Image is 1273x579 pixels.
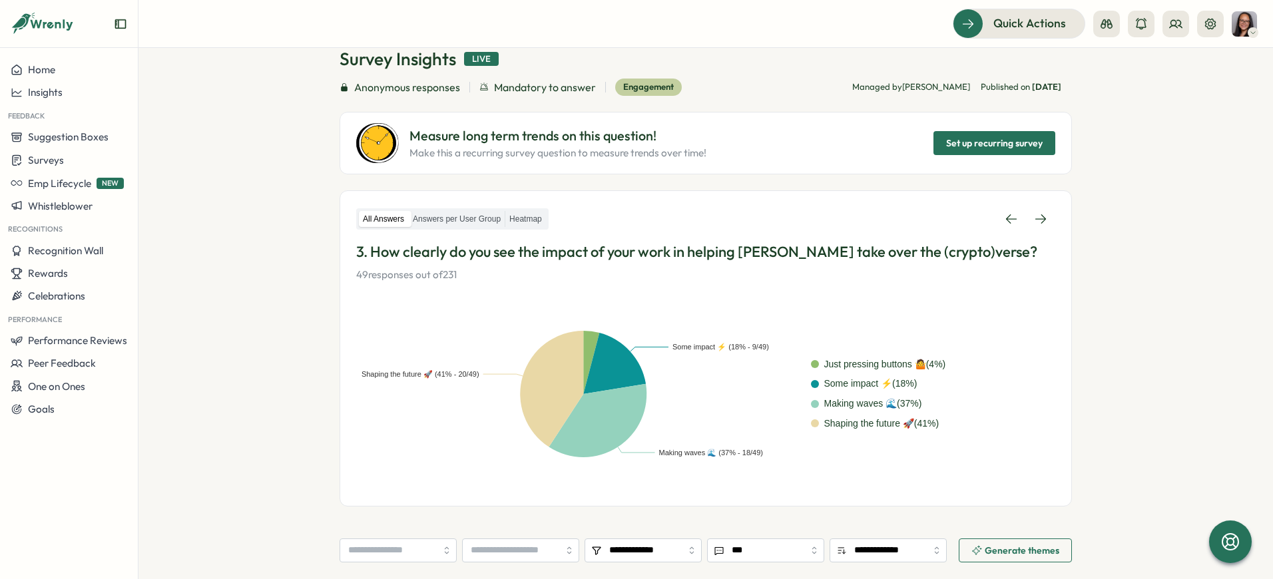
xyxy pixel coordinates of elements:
[28,244,103,257] span: Recognition Wall
[993,15,1066,32] span: Quick Actions
[28,154,64,166] span: Surveys
[28,267,68,280] span: Rewards
[28,289,85,302] span: Celebrations
[354,79,460,96] span: Anonymous responses
[985,546,1059,555] span: Generate themes
[1032,81,1061,92] span: [DATE]
[28,200,93,212] span: Whistleblower
[114,17,127,31] button: Expand sidebar
[28,403,55,415] span: Goals
[28,86,63,98] span: Insights
[824,377,917,391] div: Some impact ⚡ ( 18 %)
[409,146,706,160] p: Make this a recurring survey question to measure trends over time!
[1232,11,1257,37] img: Natasha Whittaker
[409,211,505,228] label: Answers per User Group
[672,342,769,351] text: Some impact ⚡ (18% - 9/49)
[362,369,479,379] text: Shaping the future 🚀 (41% - 20/49)
[852,81,970,93] p: Managed by
[505,211,546,228] label: Heatmap
[356,242,1055,262] p: 3. How clearly do you see the impact of your work in helping [PERSON_NAME] take over the (crypto)...
[615,79,682,96] div: Engagement
[28,63,55,76] span: Home
[28,380,85,393] span: One on Ones
[659,448,763,457] text: Making waves 🌊 (37% - 18/49)
[981,81,1061,93] span: Published on
[902,81,970,92] span: [PERSON_NAME]
[28,334,127,347] span: Performance Reviews
[933,131,1055,155] button: Set up recurring survey
[359,211,408,228] label: All Answers
[28,130,109,143] span: Suggestion Boxes
[959,538,1072,562] button: Generate themes
[946,132,1043,154] span: Set up recurring survey
[340,47,456,71] h1: Survey Insights
[824,397,922,411] div: Making waves 🌊 ( 37 %)
[494,79,596,96] span: Mandatory to answer
[97,178,124,189] span: NEW
[464,52,499,67] div: Live
[28,357,96,369] span: Peer Feedback
[409,126,706,146] p: Measure long term trends on this question!
[824,417,939,431] div: Shaping the future 🚀 ( 41 %)
[28,177,91,190] span: Emp Lifecycle
[953,9,1085,38] button: Quick Actions
[356,268,1055,282] p: 49 responses out of 231
[824,357,946,372] div: Just pressing buttons 🤷 ( 4 %)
